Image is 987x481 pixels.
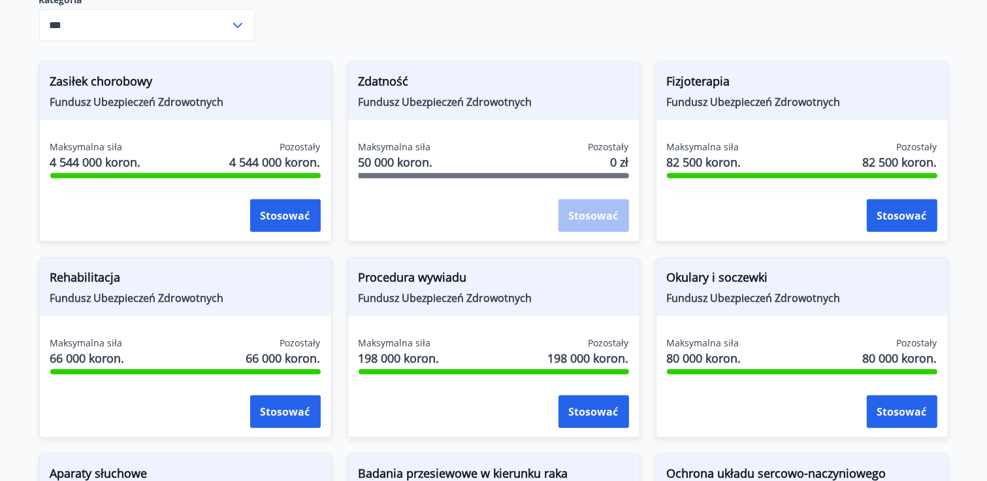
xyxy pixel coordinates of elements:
[667,95,841,109] font: Fundusz Ubezpieczeń Zdrowotnych
[230,154,321,170] font: 4 544 000 koron.
[359,337,431,349] font: Maksymalna siła
[50,95,224,109] font: Fundusz Ubezpieczeń Zdrowotnych
[50,269,121,285] font: Rehabilitacja
[359,141,431,153] font: Maksymalna siła
[548,350,629,366] font: 198 000 koron.
[667,73,730,89] font: Fizjoterapia
[250,395,321,428] button: Stosować
[667,465,886,481] font: Ochrona układu sercowo-naczyniowego
[667,269,768,285] font: Okulary i soczewki
[667,291,841,305] font: Fundusz Ubezpieczeń Zdrowotnych
[611,154,629,170] font: 0 zł
[50,291,224,305] font: Fundusz Ubezpieczeń Zdrowotnych
[877,405,927,420] font: Stosować
[667,350,741,366] font: 80 000 koron.
[50,141,123,153] font: Maksymalna siła
[359,73,409,89] font: Zdatność
[359,269,467,285] font: Procedura wywiadu
[246,350,321,366] font: 66 000 koron.
[863,350,937,366] font: 80 000 koron.
[359,95,532,109] font: Fundusz Ubezpieczeń Zdrowotnych
[667,154,741,170] font: 82 500 koron.
[359,350,440,366] font: 198 000 koron.
[280,141,321,153] font: Pozostały
[867,199,937,232] button: Stosować
[359,154,433,170] font: 50 000 koron.
[897,337,937,349] font: Pozostały
[359,465,568,481] font: Badania przesiewowe w kierunku raka
[863,154,937,170] font: 82 500 koron.
[50,465,148,481] font: Aparaty słuchowe
[897,141,937,153] font: Pozostały
[50,154,141,170] font: 4 544 000 koron.
[667,337,739,349] font: Maksymalna siła
[558,395,629,428] button: Stosować
[50,350,125,366] font: 66 000 koron.
[359,291,532,305] font: Fundusz Ubezpieczeń Zdrowotnych
[867,395,937,428] button: Stosować
[589,337,629,349] font: Pozostały
[261,209,310,224] font: Stosować
[50,337,123,349] font: Maksymalna siła
[50,73,153,89] font: Zasiłek chorobowy
[667,141,739,153] font: Maksymalna siła
[261,405,310,420] font: Stosować
[280,337,321,349] font: Pozostały
[589,141,629,153] font: Pozostały
[250,199,321,232] button: Stosować
[877,209,927,224] font: Stosować
[569,405,619,420] font: Stosować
